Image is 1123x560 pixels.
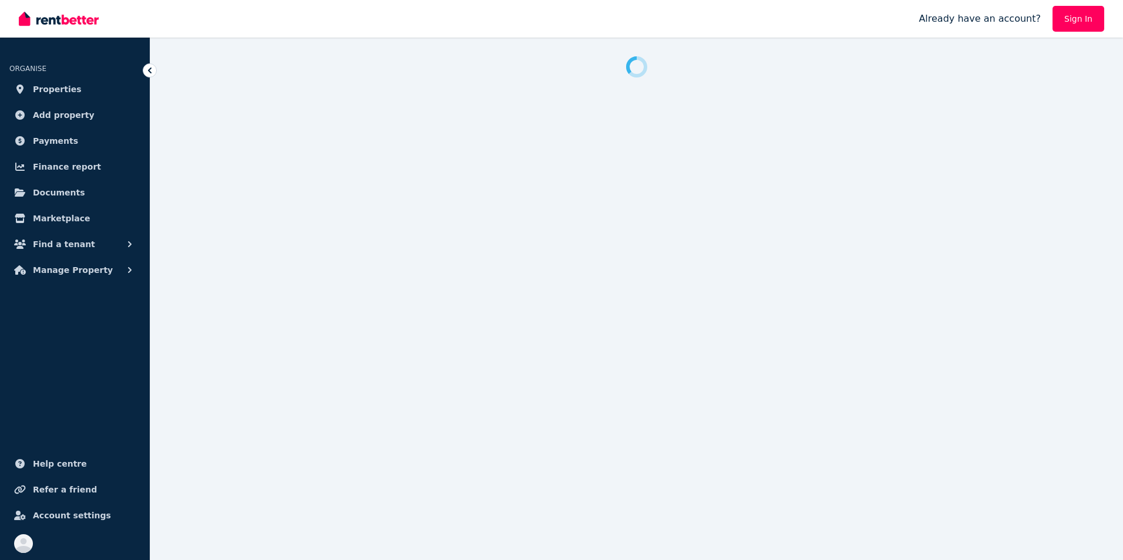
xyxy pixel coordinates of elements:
a: Finance report [9,155,140,178]
span: ORGANISE [9,65,46,73]
span: Marketplace [33,211,90,225]
span: Account settings [33,508,111,522]
span: Find a tenant [33,237,95,251]
a: Documents [9,181,140,204]
span: Finance report [33,160,101,174]
a: Payments [9,129,140,153]
img: RentBetter [19,10,99,28]
span: Help centre [33,457,87,471]
a: Marketplace [9,207,140,230]
span: Already have an account? [919,12,1041,26]
a: Sign In [1053,6,1104,32]
span: Refer a friend [33,483,97,497]
a: Help centre [9,452,140,475]
span: Manage Property [33,263,113,277]
a: Add property [9,103,140,127]
span: Documents [33,185,85,200]
button: Find a tenant [9,232,140,256]
a: Account settings [9,504,140,527]
a: Properties [9,77,140,101]
a: Refer a friend [9,478,140,501]
button: Manage Property [9,258,140,282]
span: Properties [33,82,82,96]
span: Add property [33,108,95,122]
span: Payments [33,134,78,148]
